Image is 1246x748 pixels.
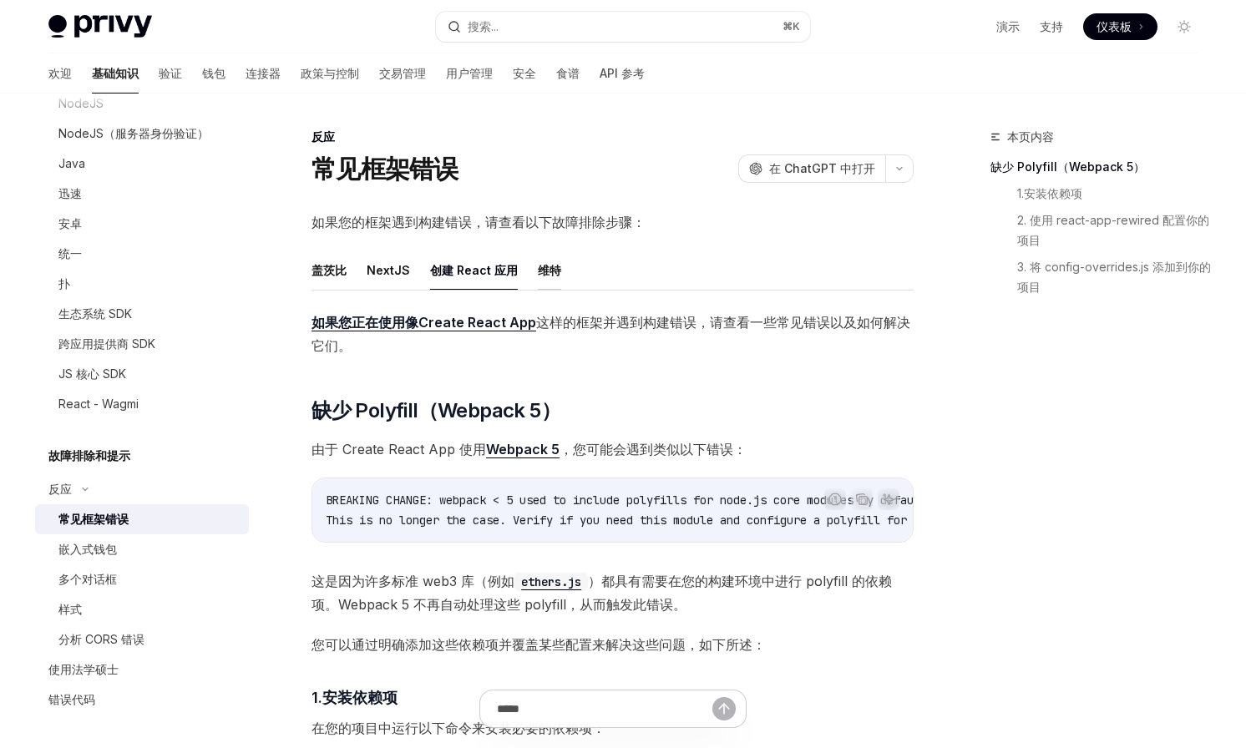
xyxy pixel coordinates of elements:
[92,66,139,80] font: 基础知识
[35,504,249,534] a: 常见框架错误
[311,314,536,331] a: 如果您正在使用像Create React App
[379,66,426,80] font: 交易管理
[35,329,249,359] a: 跨应用提供商 SDK
[35,179,249,209] a: 迅速
[1097,19,1132,33] font: 仪表板
[990,159,1145,174] font: 缺少 Polyfill（Webpack 5）
[35,534,249,564] a: 嵌入式钱包
[35,149,249,179] a: Java
[311,636,766,653] font: 您可以通过明确添加这些依赖项并覆盖某些配置来解决这些问题，如下所述：
[556,53,580,93] a: 食谱
[58,397,139,411] font: React - Wagmi
[712,697,736,720] button: 发送消息
[301,66,359,80] font: 政策与控制
[311,573,892,613] font: ）都具有需要在您的构建环境中进行 polyfill 的依赖项。Webpack 5 不再自动处理这些 polyfill，从而触发此错误。
[35,685,249,715] a: 错误代码
[430,250,518,290] button: 创建 React 应用
[1007,129,1054,144] font: 本页内容
[1171,13,1198,40] button: 切换暗模式
[58,632,144,646] font: 分析 CORS 错误
[326,493,934,508] span: BREAKING CHANGE: webpack < 5 used to include polyfills for node.js core modules by default.
[536,314,603,331] font: 这样的框架
[738,154,885,183] button: 在 ChatGPT 中打开
[35,564,249,594] a: 多个对话框
[311,214,646,230] font: 如果您的框架遇到构建错误，请查看以下故障排除步骤：
[783,20,793,33] font: ⌘
[600,66,645,80] font: API 参考
[436,12,810,42] button: 搜索...⌘K
[35,269,249,299] a: 扑
[990,254,1211,301] a: 3. 将 config-overrides.js 添加到你的项目
[446,53,493,93] a: 用户管理
[990,180,1211,207] a: 1.安装依赖项
[538,263,561,277] font: 维特
[35,624,249,654] a: 分析 CORS 错误
[58,542,117,556] font: 嵌入式钱包
[769,161,875,175] font: 在 ChatGPT 中打开
[1040,19,1063,33] font: 支持
[513,53,536,93] a: 安全
[202,53,225,93] a: 钱包
[48,692,95,706] font: 错误代码
[159,53,182,93] a: 验证
[48,15,152,38] img: 灯光标志
[990,154,1211,180] a: 缺少 Polyfill（Webpack 5）
[326,513,934,528] span: This is no longer the case. Verify if you need this module and configure a polyfill for it.
[824,488,846,510] button: 报告错误代码
[92,53,139,93] a: 基础知识
[35,299,249,329] a: 生态系统 SDK
[35,389,249,419] a: React - Wagmi
[560,441,747,457] font: ，您可能会遇到类似以下错误：
[486,441,560,458] a: Webpack 5
[58,366,126,381] font: JS 核心 SDK
[486,441,560,457] font: Webpack 5
[246,66,281,80] font: 连接器
[538,250,561,290] button: 维特
[878,488,899,510] button: 询问人工智能
[430,263,518,277] font: 创建 React 应用
[996,18,1020,35] a: 演示
[311,250,347,290] button: 盖茨比
[35,594,249,624] a: 样式
[311,154,458,184] font: 常见框架错误
[35,209,249,239] a: 安卓
[35,474,249,504] button: 反应
[1040,18,1063,35] a: 支持
[514,573,588,591] code: ethers.js
[35,359,249,389] a: JS 核心 SDK
[851,488,873,510] button: 复制代码块中的内容
[246,53,281,93] a: 连接器
[311,314,536,331] font: 如果您正在使用像Create React App
[793,20,800,33] font: K
[446,66,493,80] font: 用户管理
[202,66,225,80] font: 钱包
[367,250,410,290] button: NextJS
[159,66,182,80] font: 验证
[311,398,560,422] font: 缺少 Polyfill（Webpack 5）
[468,19,499,33] font: 搜索...
[58,126,209,140] font: NodeJS（服务器身份验证）
[58,336,155,351] font: 跨应用提供商 SDK
[301,53,359,93] a: 政策与控制
[58,572,117,586] font: 多个对话框
[367,263,410,277] font: NextJS
[497,690,712,727] input: 提问...
[58,306,132,321] font: 生态系统 SDK
[1017,213,1209,247] font: 2. 使用 react-app-rewired 配置你的项目
[996,19,1020,33] font: 演示
[514,573,588,589] a: ethers.js
[1083,13,1157,40] a: 仪表板
[513,66,536,80] font: 安全
[58,246,82,260] font: 统一
[48,662,119,676] font: 使用法学硕士
[35,119,249,149] a: NodeJS（服务器身份验证）
[556,66,580,80] font: 食谱
[58,602,82,616] font: 样式
[58,276,70,291] font: 扑
[48,66,72,80] font: 欢迎
[58,186,82,200] font: 迅速
[35,654,249,685] a: 使用法学硕士
[311,129,335,144] font: 反应
[48,482,72,496] font: 反应
[311,314,910,354] font: 并遇到构建错误，请查看一些常见错误以及如何解决它们。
